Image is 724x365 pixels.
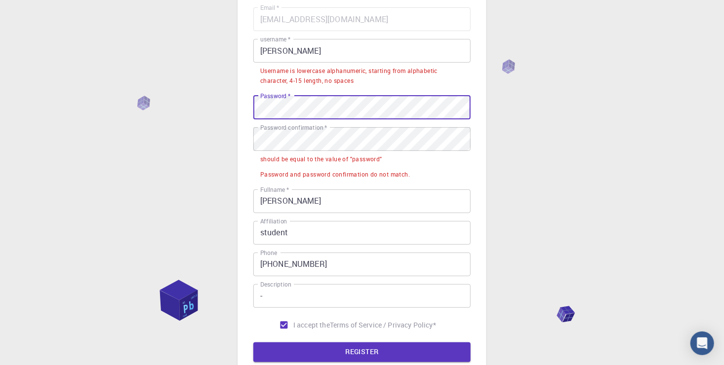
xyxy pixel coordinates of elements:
[260,170,410,180] div: Password and password confirmation do not match.
[260,3,279,12] label: Email
[260,185,289,194] label: Fullname
[293,320,330,330] span: I accept the
[260,280,291,289] label: Description
[330,320,436,330] p: Terms of Service / Privacy Policy *
[260,92,290,100] label: Password
[690,331,714,355] div: Open Intercom Messenger
[260,35,290,43] label: username
[260,217,287,225] label: Affiliation
[260,249,277,257] label: Phone
[260,154,382,164] div: should be equal to the value of "password"
[253,342,471,362] button: REGISTER
[260,66,464,86] div: Username is lowercase alphanumeric, starting from alphabetic character, 4-15 length, no spaces
[260,123,327,132] label: Password confirmation
[330,320,436,330] a: Terms of Service / Privacy Policy*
